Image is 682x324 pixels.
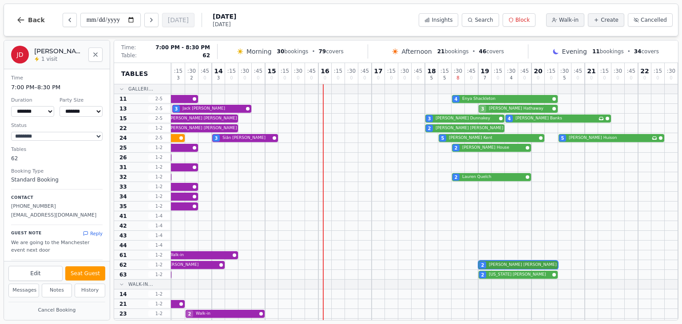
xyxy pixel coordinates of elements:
span: [DATE] [213,12,236,21]
span: Tables [121,69,148,78]
button: [DATE] [162,13,194,27]
span: 23 [119,310,127,317]
span: Back [28,17,45,23]
button: History [75,284,105,297]
span: : 45 [254,68,262,74]
button: Notes [42,284,72,297]
span: Jack [PERSON_NAME] [182,106,244,112]
p: [PHONE_NUMBER] [11,203,103,210]
span: : 15 [440,68,449,74]
span: : 30 [667,68,675,74]
span: bookings [277,48,309,55]
span: 1 visit [41,55,57,63]
span: 2 - 5 [148,134,170,141]
dt: Tables [11,146,103,154]
span: 0 [283,76,286,80]
span: covers [634,48,659,55]
span: [DATE] [213,21,236,28]
span: 30 [277,48,285,55]
dd: 62 [11,154,103,162]
span: • [312,48,315,55]
span: 0 [523,76,526,80]
span: : 15 [227,68,236,74]
span: 2 [190,76,193,80]
span: 22 [119,125,127,132]
span: Walk-in [156,164,191,170]
span: 14 [119,291,127,298]
span: Walk-in [156,184,191,190]
span: 2 - 5 [148,95,170,102]
span: : 15 [334,68,342,74]
span: 0 [350,76,353,80]
span: 1 - 2 [148,203,170,209]
span: 0 [590,76,593,80]
span: 0 [390,76,393,80]
span: 0 [670,76,672,80]
span: • [627,48,630,55]
span: 22 [640,68,649,74]
span: [PERSON_NAME] House [462,145,524,151]
dt: Time [11,75,103,82]
span: : 15 [494,68,502,74]
span: Walk-in [156,194,191,200]
button: Back [9,9,52,31]
span: 2 [455,174,458,181]
span: 21 [587,68,595,74]
span: Enya Shackleton [462,96,551,102]
span: 43 [119,232,127,239]
span: 0 [643,76,646,80]
span: 5 [441,135,444,142]
span: 1 - 2 [148,174,170,180]
span: 1 - 2 [148,164,170,170]
span: 4 [508,115,511,122]
span: [PERSON_NAME] [PERSON_NAME] [436,125,503,131]
span: 7 [484,76,486,80]
span: 8 [456,76,459,80]
span: 0 [616,76,619,80]
span: Create [601,16,619,24]
button: Messages [8,284,39,297]
span: Morning [246,47,272,56]
span: Walk-in [156,203,191,209]
span: 0 [416,76,419,80]
span: 35 [119,203,127,210]
span: Siân [PERSON_NAME] [222,135,271,141]
span: : 15 [547,68,555,74]
span: : 45 [467,68,476,74]
button: Create [588,13,624,27]
span: 1 - 2 [148,183,170,190]
span: 15 [119,115,127,122]
span: Cancelled [641,16,667,24]
span: : 15 [174,68,182,74]
span: 0 [470,76,472,80]
span: 3 [175,106,178,112]
span: 19 [480,68,489,74]
span: : 45 [520,68,529,74]
span: : 15 [387,68,396,74]
span: 2 [481,272,484,278]
span: Table: [121,52,137,59]
button: Close [88,47,103,62]
span: 0 [203,76,206,80]
button: Cancel Booking [8,305,105,316]
span: 15 [267,68,276,74]
span: 1 - 2 [148,310,170,317]
span: Lauren Quelch [462,174,524,180]
span: covers [479,48,504,55]
span: Afternoon [401,47,432,56]
span: 0 [243,76,246,80]
span: 13 [119,105,127,112]
span: 20 [534,68,542,74]
span: 21 [119,300,127,308]
span: 1 - 4 [148,222,170,229]
span: covers [318,48,343,55]
span: 3 [481,106,484,112]
span: : 30 [560,68,569,74]
span: 17 [374,68,382,74]
span: Max [PERSON_NAME] [156,262,218,268]
span: 2 - 5 [148,115,170,122]
span: 3 [215,135,218,142]
span: 21 [437,48,445,55]
span: 11 [119,95,127,103]
span: : 15 [654,68,662,74]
